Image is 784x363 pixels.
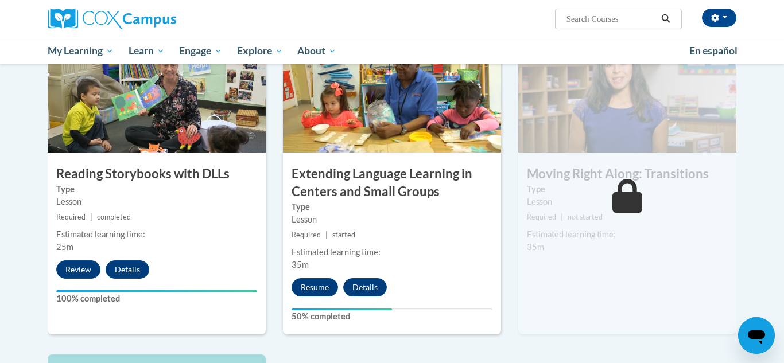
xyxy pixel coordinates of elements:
span: | [90,213,92,221]
span: Explore [237,44,283,58]
h3: Moving Right Along: Transitions [518,165,736,183]
a: Cox Campus [48,9,266,29]
span: En español [689,45,738,57]
div: Lesson [56,196,257,208]
h3: Reading Storybooks with DLLs [48,165,266,183]
iframe: Button to launch messaging window [738,317,775,354]
button: Details [106,260,149,279]
img: Cox Campus [48,9,176,29]
span: 35m [527,242,544,252]
span: About [297,44,336,58]
h3: Extending Language Learning in Centers and Small Groups [283,165,501,201]
span: Required [56,213,86,221]
div: Lesson [292,213,492,226]
img: Course Image [48,38,266,153]
button: Details [343,278,387,296]
a: About [290,38,344,64]
button: Account Settings [702,9,736,27]
a: Explore [230,38,290,64]
label: Type [56,183,257,196]
a: Engage [172,38,230,64]
span: 25m [56,242,73,252]
label: 50% completed [292,310,492,323]
button: Review [56,260,100,279]
span: 35m [292,260,309,270]
label: Type [292,201,492,213]
span: started [332,231,355,239]
a: En español [682,39,745,63]
span: not started [568,213,603,221]
span: Engage [179,44,222,58]
span: completed [97,213,131,221]
div: Estimated learning time: [292,246,492,259]
label: 100% completed [56,292,257,305]
img: Course Image [283,38,501,153]
div: Your progress [56,290,257,292]
a: Learn [121,38,172,64]
div: Estimated learning time: [527,228,728,241]
div: Lesson [527,196,728,208]
span: Required [292,231,321,239]
a: My Learning [40,38,121,64]
button: Resume [292,278,338,296]
button: Search [657,12,674,26]
span: | [325,231,328,239]
span: Required [527,213,556,221]
span: My Learning [48,44,114,58]
label: Type [527,183,728,196]
div: Estimated learning time: [56,228,257,241]
input: Search Courses [565,12,657,26]
div: Your progress [292,308,392,310]
span: Learn [129,44,165,58]
span: | [561,213,563,221]
img: Course Image [518,38,736,153]
div: Main menu [30,38,754,64]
